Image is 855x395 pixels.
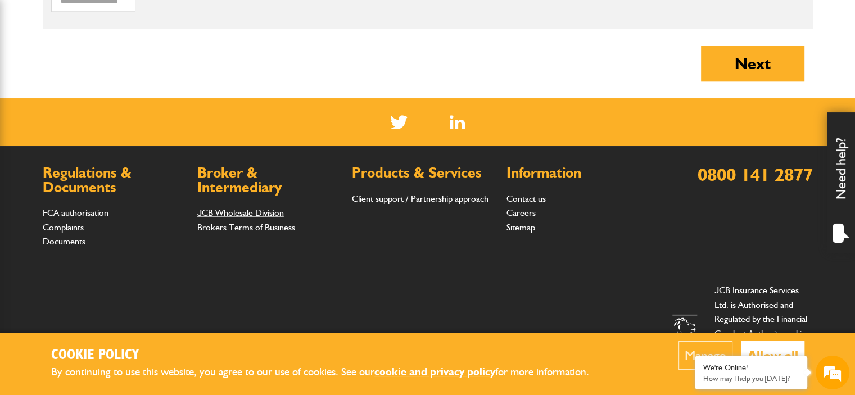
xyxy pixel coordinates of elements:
[374,365,495,378] a: cookie and privacy policy
[698,164,813,185] a: 0800 141 2877
[58,63,189,78] div: Chat with us now
[506,222,535,233] a: Sitemap
[506,193,546,204] a: Contact us
[43,166,186,194] h2: Regulations & Documents
[827,112,855,253] div: Need help?
[352,166,495,180] h2: Products & Services
[197,166,341,194] h2: Broker & Intermediary
[390,115,408,129] img: Twitter
[703,363,799,373] div: We're Online!
[197,207,284,218] a: JCB Wholesale Division
[352,193,488,204] a: Client support / Partnership approach
[43,222,84,233] a: Complaints
[15,170,205,195] input: Enter your phone number
[51,347,608,364] h2: Cookie Policy
[51,364,608,381] p: By continuing to use this website, you agree to our use of cookies. See our for more information.
[184,6,211,33] div: Minimize live chat window
[506,207,536,218] a: Careers
[19,62,47,78] img: d_20077148190_company_1631870298795_20077148190
[506,166,650,180] h2: Information
[153,310,204,325] em: Start Chat
[15,104,205,129] input: Enter your last name
[197,222,295,233] a: Brokers Terms of Business
[741,341,804,370] button: Allow all
[43,236,85,247] a: Documents
[450,115,465,129] img: Linked In
[450,115,465,129] a: LinkedIn
[701,46,804,81] button: Next
[678,341,732,370] button: Manage
[15,137,205,162] input: Enter your email address
[714,283,813,384] p: JCB Insurance Services Ltd. is Authorised and Regulated by the Financial Conduct Authority and is...
[703,374,799,383] p: How may I help you today?
[43,207,108,218] a: FCA authorisation
[15,203,205,300] textarea: Type your message and hit 'Enter'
